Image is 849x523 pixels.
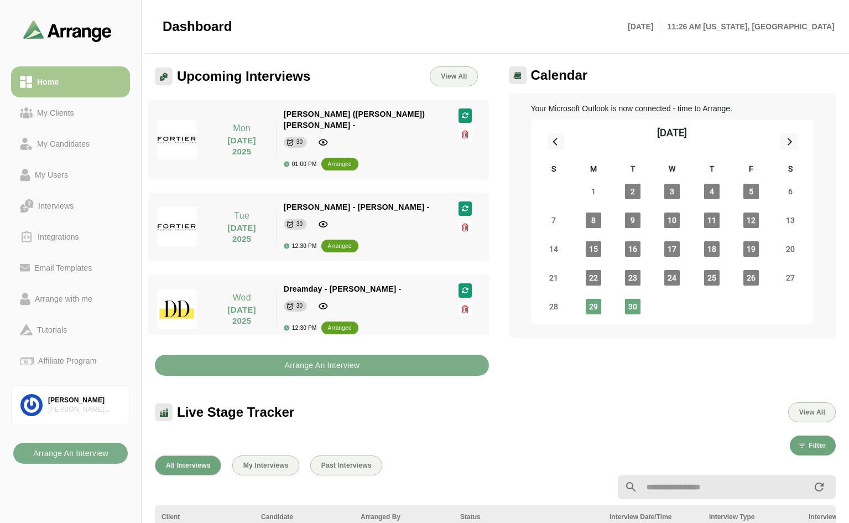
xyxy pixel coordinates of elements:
a: View All [430,66,477,86]
img: arrangeai-name-small-logo.4d2b8aee.svg [23,20,112,42]
button: View All [788,402,836,422]
div: [PERSON_NAME] [48,396,121,405]
div: Affiliate Program [34,354,101,367]
div: W [653,163,692,177]
img: dreamdayla_logo.jpg [157,289,197,329]
div: M [574,163,613,177]
span: Sunday, September 7, 2025 [546,213,561,228]
div: T [692,163,731,177]
span: Friday, September 19, 2025 [743,241,759,257]
div: Arranged By [361,512,447,522]
button: Filter [790,436,836,455]
p: Mon [214,122,270,135]
div: arranged [328,241,352,252]
span: My Interviews [243,462,289,469]
div: 12:30 PM [284,243,317,249]
span: Wednesday, September 24, 2025 [664,270,680,286]
span: Tuesday, September 9, 2025 [625,213,640,228]
div: Home [33,75,63,89]
span: [PERSON_NAME] ([PERSON_NAME]) [PERSON_NAME] - [284,110,425,130]
div: arranged [328,323,352,334]
p: Your Microsoft Outlook is now connected - time to Arrange. [531,102,814,115]
b: Arrange An Interview [33,443,108,464]
span: Saturday, September 27, 2025 [783,270,798,286]
div: [DATE] [657,125,687,141]
span: Thursday, September 11, 2025 [704,213,720,228]
span: Friday, September 26, 2025 [743,270,759,286]
span: Sunday, September 14, 2025 [546,241,561,257]
div: Integrations [33,230,84,244]
span: Friday, September 12, 2025 [743,213,759,228]
div: My Clients [33,106,79,120]
span: Wednesday, September 17, 2025 [664,241,680,257]
span: All Interviews [165,462,211,469]
div: Status [460,512,596,522]
div: F [731,163,770,177]
p: Tue [214,209,270,222]
span: Tuesday, September 2, 2025 [625,184,640,199]
div: S [771,163,810,177]
div: Client [162,512,248,522]
div: [PERSON_NAME] Associates [48,405,121,415]
b: Arrange An Interview [284,355,360,376]
a: Interviews [11,190,130,221]
span: Sunday, September 28, 2025 [546,299,561,314]
div: S [534,163,574,177]
img: fortier_public_relations_llc_logo.jpg [157,120,197,159]
span: Saturday, September 13, 2025 [783,213,798,228]
button: All Interviews [155,455,221,475]
span: Monday, September 22, 2025 [586,270,601,286]
button: My Interviews [232,455,299,475]
a: My Clients [11,97,130,128]
a: Integrations [11,221,130,252]
div: 30 [296,301,303,312]
i: appended action [812,480,826,494]
a: Home [11,66,130,97]
div: 30 [296,137,303,148]
span: Thursday, September 18, 2025 [704,241,720,257]
span: Tuesday, September 23, 2025 [625,270,640,286]
div: 12:30 PM [284,325,317,331]
div: Tutorials [33,323,71,336]
span: Tuesday, September 16, 2025 [625,241,640,257]
a: [PERSON_NAME][PERSON_NAME] Associates [11,385,130,425]
span: Live Stage Tracker [177,404,294,421]
span: Dreamday - [PERSON_NAME] - [284,284,402,293]
span: Saturday, September 20, 2025 [783,241,798,257]
a: My Users [11,159,130,190]
a: Arrange with me [11,283,130,314]
div: 30 [296,219,303,230]
span: Calendar [531,67,588,84]
img: fortier_public_relations_llc_logo.jpg [157,207,197,247]
p: 11:26 AM [US_STATE], [GEOGRAPHIC_DATA] [660,20,835,33]
span: Sunday, September 21, 2025 [546,270,561,286]
a: My Candidates [11,128,130,159]
span: Wednesday, September 10, 2025 [664,213,680,228]
button: Arrange An Interview [155,355,489,376]
button: Past Interviews [310,455,382,475]
p: [DATE] [628,20,660,33]
p: [DATE] 2025 [214,222,270,245]
span: Wednesday, September 3, 2025 [664,184,680,199]
div: Arrange with me [30,292,97,305]
span: Filter [808,442,826,449]
span: Upcoming Interviews [177,68,310,85]
p: [DATE] 2025 [214,304,270,327]
div: Interviews [34,199,78,213]
span: Monday, September 29, 2025 [586,299,601,314]
span: Monday, September 8, 2025 [586,213,601,228]
span: Past Interviews [321,462,372,469]
span: [PERSON_NAME] - [PERSON_NAME] - [284,203,430,211]
p: [DATE] 2025 [214,135,270,157]
span: Monday, September 1, 2025 [586,184,601,199]
button: Arrange An Interview [13,443,128,464]
div: Email Templates [30,261,96,275]
p: Wed [214,291,270,304]
a: Tutorials [11,314,130,345]
a: Email Templates [11,252,130,283]
div: My Users [30,168,72,182]
span: Thursday, September 4, 2025 [704,184,720,199]
div: 01:00 PM [284,161,317,167]
div: Interview Type [709,512,795,522]
span: Monday, September 15, 2025 [586,241,601,257]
